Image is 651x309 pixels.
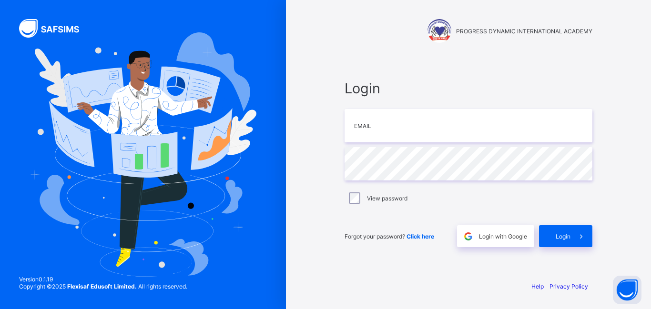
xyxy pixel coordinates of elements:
span: Forgot your password? [345,233,434,240]
span: Copyright © 2025 All rights reserved. [19,283,187,290]
span: PROGRESS DYNAMIC INTERNATIONAL ACADEMY [456,28,592,35]
span: Login with Google [479,233,527,240]
a: Privacy Policy [549,283,588,290]
button: Open asap [613,276,641,304]
span: Login [345,80,592,97]
span: Login [556,233,570,240]
img: SAFSIMS Logo [19,19,91,38]
label: View password [367,195,407,202]
img: Hero Image [30,32,256,276]
img: google.396cfc9801f0270233282035f929180a.svg [463,231,474,242]
a: Help [531,283,544,290]
span: Version 0.1.19 [19,276,187,283]
strong: Flexisaf Edusoft Limited. [67,283,137,290]
a: Click here [407,233,434,240]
